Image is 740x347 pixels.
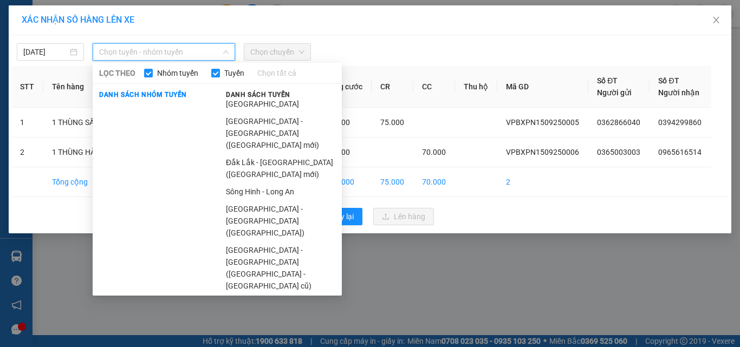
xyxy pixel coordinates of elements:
[99,44,229,60] span: Chọn tuyến - nhóm tuyến
[219,113,342,154] li: [GEOGRAPHIC_DATA] - [GEOGRAPHIC_DATA] ([GEOGRAPHIC_DATA] mới)
[422,148,446,156] span: 70.000
[219,154,342,183] li: Đắk Lắk - [GEOGRAPHIC_DATA] ([GEOGRAPHIC_DATA] mới)
[497,66,589,108] th: Mã GD
[9,10,26,22] span: Gửi:
[317,66,372,108] th: Tổng cước
[9,9,85,35] div: VP BX Phía Nam BMT
[372,66,413,108] th: CR
[250,44,304,60] span: Chọn chuyến
[597,118,640,127] span: 0362866040
[658,118,702,127] span: 0394299860
[658,148,702,156] span: 0965616514
[658,76,679,85] span: Số ĐT
[497,167,589,197] td: 2
[220,67,249,79] span: Tuyến
[380,118,404,127] span: 75.000
[43,167,115,197] td: Tổng cộng
[22,15,134,25] span: XÁC NHẬN SỐ HÀNG LÊN XE
[413,66,455,108] th: CC
[223,49,229,55] span: down
[11,66,43,108] th: STT
[11,138,43,167] td: 2
[701,5,731,36] button: Close
[372,167,413,197] td: 75.000
[9,35,85,50] div: 0365003003
[23,46,68,58] input: 15/09/2025
[93,9,168,35] div: DỌC ĐƯỜNG
[597,76,618,85] span: Số ĐT
[413,167,455,197] td: 70.000
[43,66,115,108] th: Tên hàng
[257,67,296,79] a: Chọn tất cả
[506,148,579,156] span: VPBXPN1509250006
[153,67,203,79] span: Nhóm tuyến
[93,50,153,107] span: BIÊN HÒA ( AMATA)
[93,10,119,22] span: Nhận:
[658,88,699,97] span: Người nhận
[597,88,632,97] span: Người gửi
[99,67,135,79] span: LỌC THEO
[219,90,297,100] span: Danh sách tuyến
[506,118,579,127] span: VPBXPN1509250005
[11,108,43,138] td: 1
[219,241,342,294] li: [GEOGRAPHIC_DATA] - [GEOGRAPHIC_DATA] ([GEOGRAPHIC_DATA] - [GEOGRAPHIC_DATA] cũ)
[43,108,115,138] td: 1 THÙNG SẦU
[455,66,497,108] th: Thu hộ
[219,183,342,200] li: Sông Hinh - Long An
[712,16,720,24] span: close
[219,200,342,241] li: [GEOGRAPHIC_DATA] - [GEOGRAPHIC_DATA] ([GEOGRAPHIC_DATA])
[373,208,434,225] button: uploadLên hàng
[93,90,193,100] span: Danh sách nhóm tuyến
[597,148,640,156] span: 0365003003
[93,56,108,68] span: DĐ:
[93,35,168,50] div: 0965616514
[317,167,372,197] td: 145.000
[43,138,115,167] td: 1 THÙNG HÀNG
